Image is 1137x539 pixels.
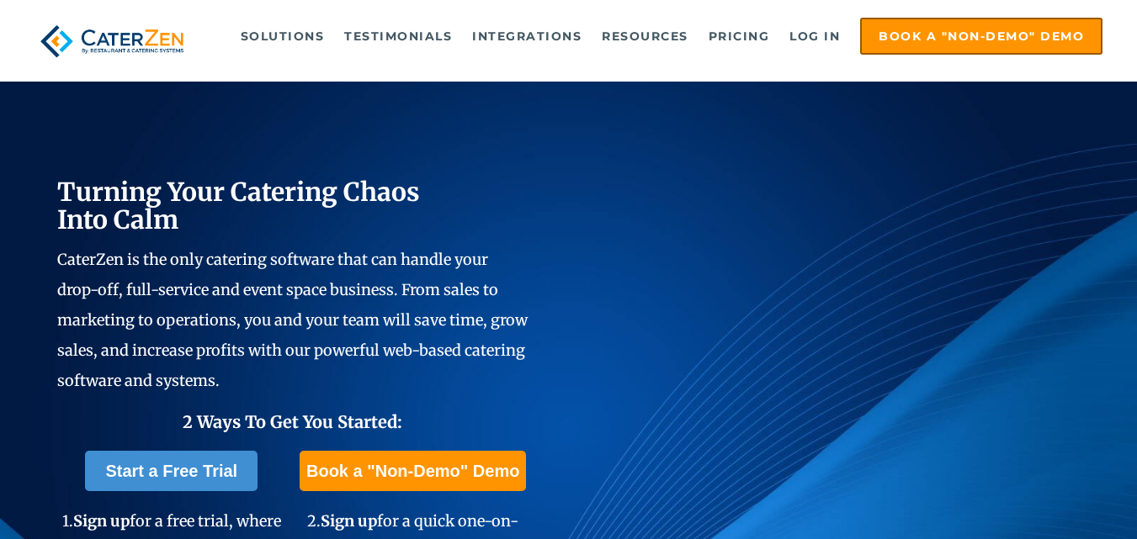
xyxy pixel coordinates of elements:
a: Book a "Non-Demo" Demo [300,451,526,491]
a: Pricing [700,19,778,53]
a: Start a Free Trial [85,451,258,491]
a: Log in [781,19,848,53]
span: Sign up [73,511,130,531]
a: Solutions [232,19,333,53]
a: Testimonials [336,19,460,53]
span: CaterZen is the only catering software that can handle your drop-off, full-service and event spac... [57,250,528,390]
img: caterzen [35,18,190,65]
span: 2 Ways To Get You Started: [183,411,402,432]
a: Book a "Non-Demo" Demo [860,18,1102,55]
a: Integrations [464,19,590,53]
a: Resources [593,19,697,53]
span: Turning Your Catering Chaos Into Calm [57,176,420,235]
div: Navigation Menu [217,18,1103,55]
span: Sign up [321,511,377,531]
